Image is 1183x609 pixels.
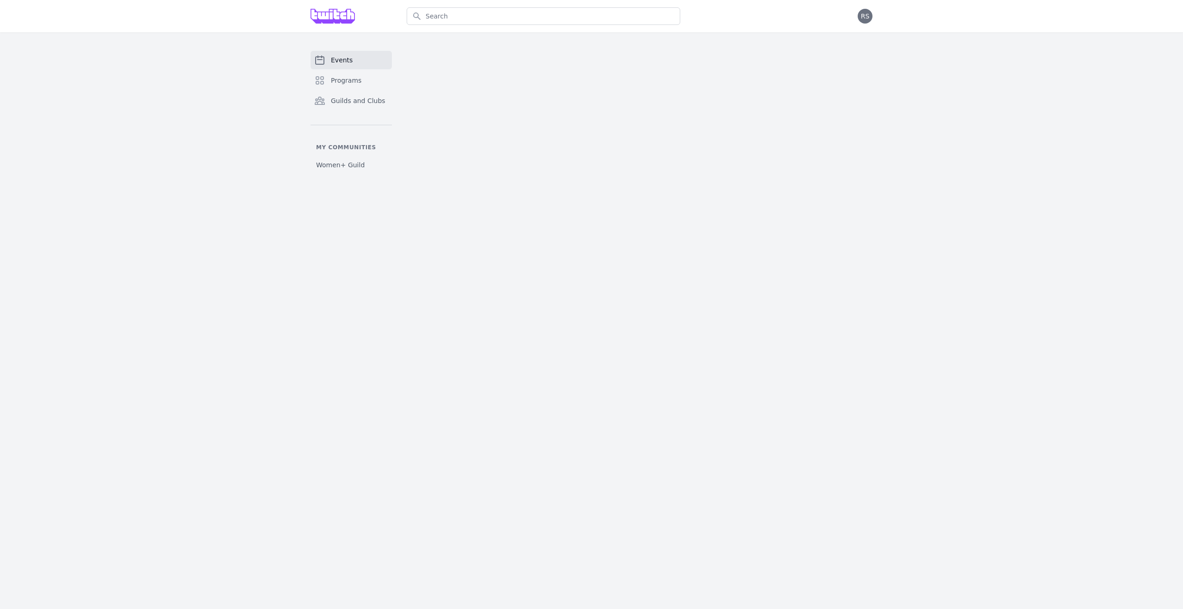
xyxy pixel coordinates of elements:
span: Guilds and Clubs [331,96,385,105]
span: RS [861,13,870,19]
span: Programs [331,76,361,85]
a: Guilds and Clubs [311,91,392,110]
span: Women+ Guild [316,160,365,170]
button: RS [858,9,872,24]
img: Grove [311,9,355,24]
p: My communities [311,144,392,151]
a: Programs [311,71,392,90]
span: Events [331,55,353,65]
a: Events [311,51,392,69]
nav: Sidebar [311,51,392,173]
input: Search [407,7,680,25]
a: Women+ Guild [311,157,392,173]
